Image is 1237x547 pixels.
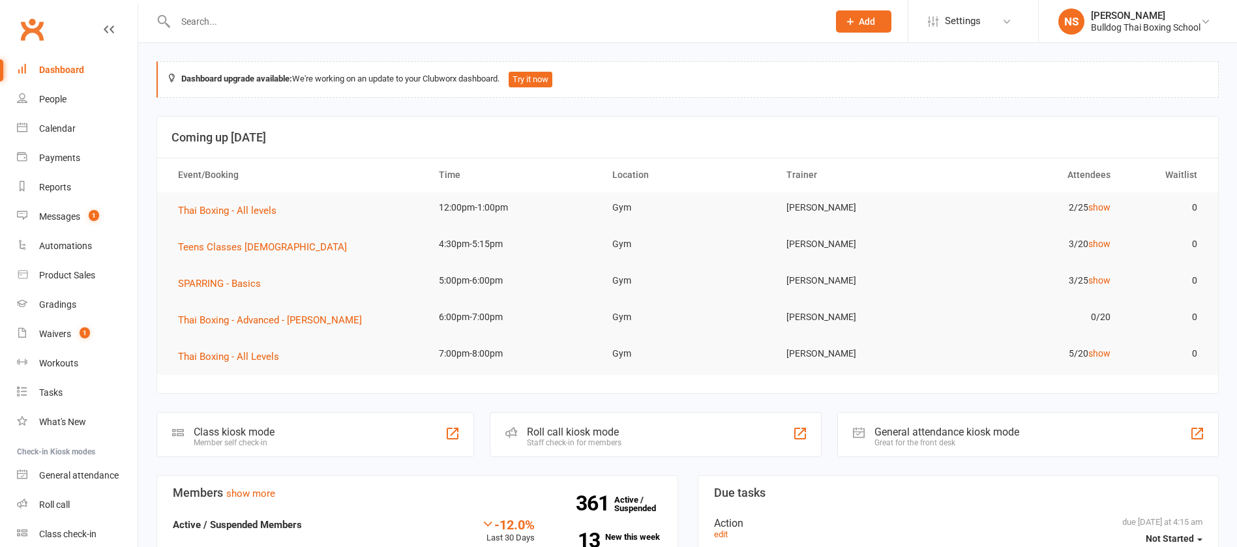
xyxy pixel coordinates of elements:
[80,327,90,338] span: 1
[17,261,138,290] a: Product Sales
[181,74,292,83] strong: Dashboard upgrade available:
[427,192,601,223] td: 12:00pm-1:00pm
[859,16,875,27] span: Add
[775,192,948,223] td: [PERSON_NAME]
[39,470,119,480] div: General attendance
[39,299,76,310] div: Gradings
[17,407,138,437] a: What's New
[427,229,601,259] td: 4:30pm-5:15pm
[601,265,774,296] td: Gym
[1058,8,1084,35] div: NS
[171,12,819,31] input: Search...
[178,349,288,364] button: Thai Boxing - All Levels
[1088,275,1110,286] a: show
[714,529,728,539] a: edit
[481,517,535,531] div: -12.0%
[775,265,948,296] td: [PERSON_NAME]
[714,517,1203,529] div: Action
[427,265,601,296] td: 5:00pm-6:00pm
[576,494,614,513] strong: 361
[601,192,774,223] td: Gym
[17,461,138,490] a: General attendance kiosk mode
[39,94,67,104] div: People
[527,438,621,447] div: Staff check-in for members
[17,490,138,520] a: Roll call
[1088,239,1110,249] a: show
[17,143,138,173] a: Payments
[775,158,948,192] th: Trainer
[178,239,356,255] button: Teens Classes [DEMOGRAPHIC_DATA]
[89,210,99,221] span: 1
[509,72,552,87] button: Try it now
[948,229,1122,259] td: 3/20
[17,114,138,143] a: Calendar
[17,55,138,85] a: Dashboard
[714,486,1203,499] h3: Due tasks
[39,182,71,192] div: Reports
[173,519,302,531] strong: Active / Suspended Members
[1122,302,1209,333] td: 0
[39,241,92,251] div: Automations
[178,314,362,326] span: Thai Boxing - Advanced - [PERSON_NAME]
[874,438,1019,447] div: Great for the front desk
[945,7,981,36] span: Settings
[1122,229,1209,259] td: 0
[17,85,138,114] a: People
[178,276,270,291] button: SPARRING - Basics
[1146,533,1194,544] span: Not Started
[39,211,80,222] div: Messages
[481,517,535,545] div: Last 30 Days
[178,312,371,328] button: Thai Boxing - Advanced - [PERSON_NAME]
[39,529,97,539] div: Class check-in
[39,417,86,427] div: What's New
[39,123,76,134] div: Calendar
[39,65,84,75] div: Dashboard
[601,229,774,259] td: Gym
[17,231,138,261] a: Automations
[17,378,138,407] a: Tasks
[39,499,70,510] div: Roll call
[156,61,1219,98] div: We're working on an update to your Clubworx dashboard.
[178,205,276,216] span: Thai Boxing - All levels
[948,338,1122,369] td: 5/20
[17,349,138,378] a: Workouts
[427,158,601,192] th: Time
[17,290,138,319] a: Gradings
[39,329,71,339] div: Waivers
[1122,192,1209,223] td: 0
[1122,338,1209,369] td: 0
[178,351,279,362] span: Thai Boxing - All Levels
[836,10,891,33] button: Add
[1091,22,1200,33] div: Bulldog Thai Boxing School
[178,241,347,253] span: Teens Classes [DEMOGRAPHIC_DATA]
[178,278,261,289] span: SPARRING - Basics
[427,338,601,369] td: 7:00pm-8:00pm
[178,203,286,218] button: Thai Boxing - All levels
[39,358,78,368] div: Workouts
[775,229,948,259] td: [PERSON_NAME]
[601,338,774,369] td: Gym
[194,426,275,438] div: Class kiosk mode
[1122,158,1209,192] th: Waitlist
[39,153,80,163] div: Payments
[17,319,138,349] a: Waivers 1
[39,270,95,280] div: Product Sales
[775,302,948,333] td: [PERSON_NAME]
[601,158,774,192] th: Location
[1122,265,1209,296] td: 0
[775,338,948,369] td: [PERSON_NAME]
[194,438,275,447] div: Member self check-in
[166,158,427,192] th: Event/Booking
[17,173,138,202] a: Reports
[948,302,1122,333] td: 0/20
[527,426,621,438] div: Roll call kiosk mode
[1091,10,1200,22] div: [PERSON_NAME]
[948,192,1122,223] td: 2/25
[948,158,1122,192] th: Attendees
[226,488,275,499] a: show more
[1088,348,1110,359] a: show
[39,387,63,398] div: Tasks
[17,202,138,231] a: Messages 1
[601,302,774,333] td: Gym
[874,426,1019,438] div: General attendance kiosk mode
